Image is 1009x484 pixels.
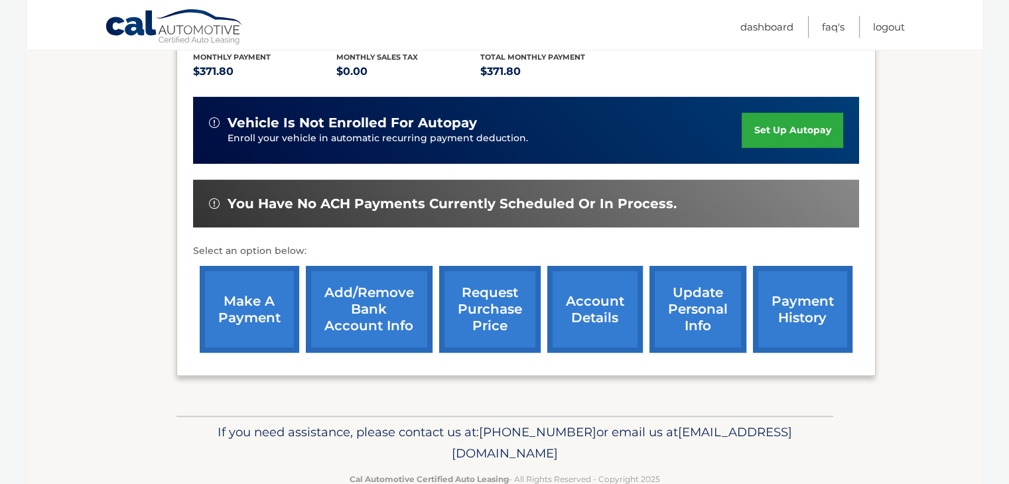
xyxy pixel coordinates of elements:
p: $0.00 [336,62,480,81]
a: FAQ's [822,16,844,38]
a: Add/Remove bank account info [306,266,433,353]
a: payment history [753,266,852,353]
p: $371.80 [480,62,624,81]
a: make a payment [200,266,299,353]
strong: Cal Automotive Certified Auto Leasing [350,474,509,484]
span: [EMAIL_ADDRESS][DOMAIN_NAME] [452,424,792,461]
p: $371.80 [193,62,337,81]
p: Select an option below: [193,243,859,259]
a: Logout [873,16,905,38]
span: Total Monthly Payment [480,52,585,62]
p: If you need assistance, please contact us at: or email us at [185,422,825,464]
span: vehicle is not enrolled for autopay [228,115,477,131]
span: Monthly Payment [193,52,271,62]
img: alert-white.svg [209,117,220,128]
a: set up autopay [742,113,842,148]
img: alert-white.svg [209,198,220,209]
span: [PHONE_NUMBER] [479,424,596,440]
a: update personal info [649,266,746,353]
a: Cal Automotive [105,9,244,47]
a: request purchase price [439,266,541,353]
span: You have no ACH payments currently scheduled or in process. [228,196,677,212]
p: Enroll your vehicle in automatic recurring payment deduction. [228,131,742,146]
a: Dashboard [740,16,793,38]
a: account details [547,266,643,353]
span: Monthly sales Tax [336,52,418,62]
